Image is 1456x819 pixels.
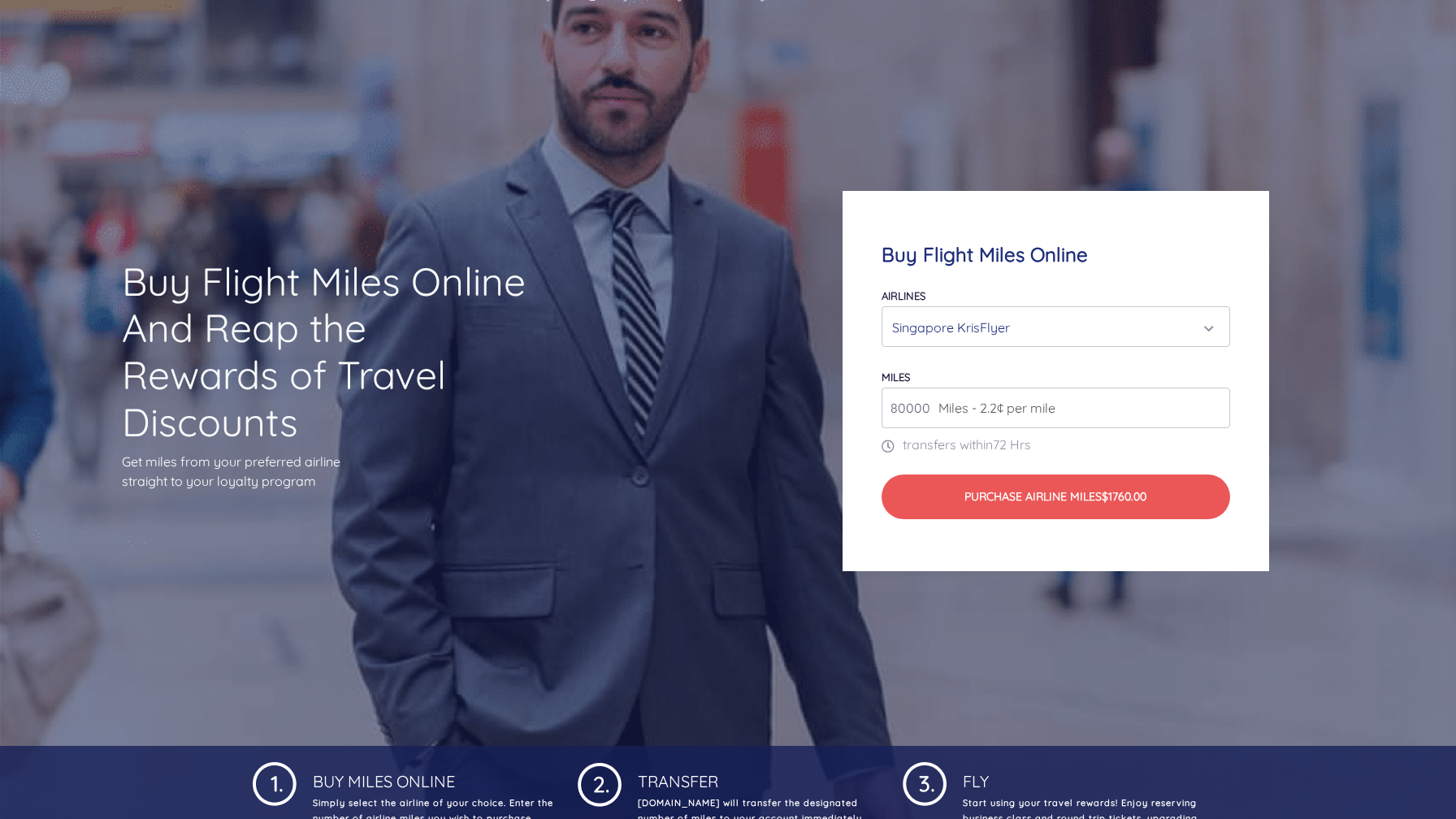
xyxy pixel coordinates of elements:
[578,759,622,807] img: 1
[892,312,1210,343] div: Singapore KrisFlyer
[635,759,878,791] h4: Transfer
[903,759,947,806] img: 1
[993,436,1031,453] span: 72 Hrs
[122,452,533,491] p: Get miles from your preferred airline straight to your loyalty program
[960,759,1203,791] h4: Fly
[882,435,1230,454] p: transfers within
[253,759,297,806] img: 1
[882,474,1230,519] button: Purchase Airline Miles$1760.00
[122,258,533,445] h1: Buy Flight Miles Online And Reap the Rewards of Travel Discounts
[882,289,925,302] label: Airlines
[310,759,553,791] h4: Buy Miles Online
[882,243,1230,266] h4: Buy Flight Miles Online
[930,398,1055,418] span: Miles - 2.2¢ per mile
[1102,489,1146,504] span: $1760.00
[882,370,910,383] label: miles
[882,306,1230,347] button: Singapore KrisFlyer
